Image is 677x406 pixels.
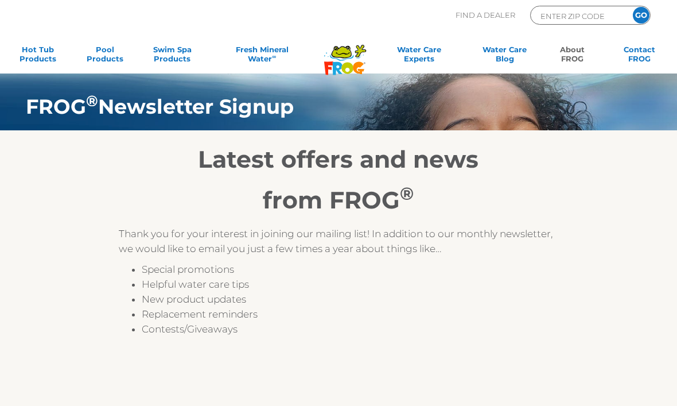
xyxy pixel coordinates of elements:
[633,7,649,24] input: GO
[400,183,414,204] sup: ®
[11,45,64,68] a: Hot TubProducts
[272,53,276,60] sup: ∞
[478,45,531,68] a: Water CareBlog
[142,292,559,307] li: New product updates
[456,6,515,25] p: Find A Dealer
[546,45,598,68] a: AboutFROG
[318,30,372,75] img: Frog Products Logo
[375,45,464,68] a: Water CareExperts
[26,95,602,118] h1: FROG Newsletter Signup
[146,45,199,68] a: Swim SpaProducts
[142,262,559,277] li: Special promotions
[142,307,559,322] li: Replacement reminders
[79,45,131,68] a: PoolProducts
[142,322,559,337] li: Contests/Giveaways
[119,145,559,173] h2: Latest offers and news
[213,45,311,68] a: Fresh MineralWater∞
[119,185,559,214] h2: from FROG
[142,277,559,292] li: Helpful water care tips
[86,92,98,110] sup: ®
[613,45,666,68] a: ContactFROG
[119,226,559,256] p: Thank you for your interest in joining our mailing list! In addition to our monthly newsletter, w...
